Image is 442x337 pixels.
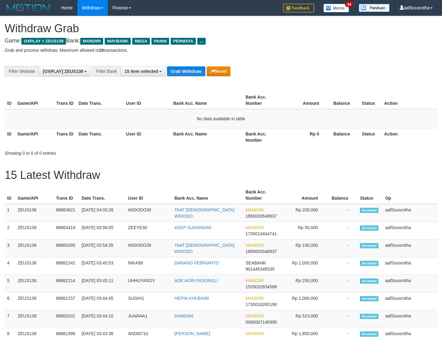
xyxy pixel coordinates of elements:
[80,38,103,45] span: MANDIRI
[383,222,437,240] td: aafSousrotha
[246,331,264,336] span: MANDIRI
[132,38,150,45] span: MEGA
[15,240,54,257] td: ZEUS138
[171,128,243,146] th: Bank Acc. Name
[172,186,243,204] th: Bank Acc. Name
[360,208,379,213] span: Accepted
[243,128,282,146] th: Bank Acc. Number
[383,186,437,204] th: Op
[79,186,126,204] th: Date Trans.
[246,284,277,289] span: Copy 1520032834588 to clipboard
[54,240,79,257] td: 88863395
[151,38,169,45] span: PANIN
[246,320,277,325] span: Copy 0060007146990 to clipboard
[359,91,382,109] th: Status
[15,128,54,146] th: Game/API
[207,66,230,76] button: Reset
[246,225,264,230] span: MANDIRI
[5,128,15,146] th: ID
[76,128,124,146] th: Date Trans.
[54,275,79,293] td: 88862214
[359,128,382,146] th: Status
[282,222,327,240] td: Rp 50,000
[345,2,353,7] span: 34
[282,310,327,328] td: Rp 523,000
[15,204,54,222] td: ZEUS138
[360,278,379,284] span: Accepted
[283,4,314,12] img: Feedback.jpg
[125,222,172,240] td: ZEEYE30
[282,240,327,257] td: Rp 100,000
[125,186,172,204] th: User ID
[124,128,171,146] th: User ID
[5,38,437,44] h4: Game: Bank:
[125,310,172,328] td: JUARAA1
[171,38,196,45] span: PERMATA
[246,249,277,254] span: Copy 1850003548937 to clipboard
[5,310,15,328] td: 7
[54,91,76,109] th: Trans ID
[282,257,327,275] td: Rp 1,000,000
[327,204,357,222] td: -
[125,240,172,257] td: WIDODO39
[54,293,79,310] td: 88862157
[54,128,76,146] th: Trans ID
[79,310,126,328] td: [DATE] 03:44:10
[383,257,437,275] td: aafSousrotha
[243,186,282,204] th: Bank Acc. Number
[246,243,264,248] span: MANDIRI
[125,204,172,222] td: WIDODO39
[327,275,357,293] td: -
[171,91,243,109] th: Bank Acc. Name
[79,240,126,257] td: [DATE] 03:54:35
[174,207,234,219] a: TAAT [DEMOGRAPHIC_DATA] WIDODO
[243,91,282,109] th: Bank Acc. Number
[174,296,209,301] a: HEPNI KHUBAIBI
[5,257,15,275] td: 4
[282,204,327,222] td: Rp 200,000
[360,331,379,337] span: Accepted
[174,243,234,254] a: TAAT [DEMOGRAPHIC_DATA] WIDODO
[328,128,359,146] th: Balance
[125,257,172,275] td: NIKA99
[282,293,327,310] td: Rp 1,000,000
[54,186,79,204] th: Trans ID
[282,275,327,293] td: Rp 250,000
[323,4,349,12] img: Button%20Memo.svg
[383,310,437,328] td: aafSousrotha
[15,275,54,293] td: ZEUS138
[282,128,329,146] th: Rp 0
[125,293,172,310] td: SUGIH1
[5,204,15,222] td: 1
[360,243,379,248] span: Accepted
[360,314,379,319] span: Accepted
[246,296,264,301] span: MANDIRI
[5,3,52,12] img: MOTION_logo.png
[174,278,218,283] a: ADE AGRI PASONGLI
[327,240,357,257] td: -
[15,91,54,109] th: Game/API
[383,204,437,222] td: aafSousrotha
[5,275,15,293] td: 5
[360,225,379,231] span: Accepted
[167,66,205,76] button: Grab Withdraw
[5,66,39,77] div: Filter Website
[246,313,264,318] span: MANDIRI
[327,186,357,204] th: Balance
[21,38,66,45] span: OXPLAY > ZEUS138
[15,186,54,204] th: Game/API
[124,91,171,109] th: User ID
[327,293,357,310] td: -
[79,222,126,240] td: [DATE] 03:56:05
[246,231,277,236] span: Copy 1730013444741 to clipboard
[282,186,327,204] th: Amount
[54,257,79,275] td: 88862242
[54,222,79,240] td: 88863419
[246,302,277,307] span: Copy 1730018265190 to clipboard
[246,214,277,219] span: Copy 1850003548937 to clipboard
[5,169,437,181] h1: 15 Latest Withdraw
[5,293,15,310] td: 6
[79,293,126,310] td: [DATE] 03:44:45
[105,38,131,45] span: MAYBANK
[54,204,79,222] td: 88863621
